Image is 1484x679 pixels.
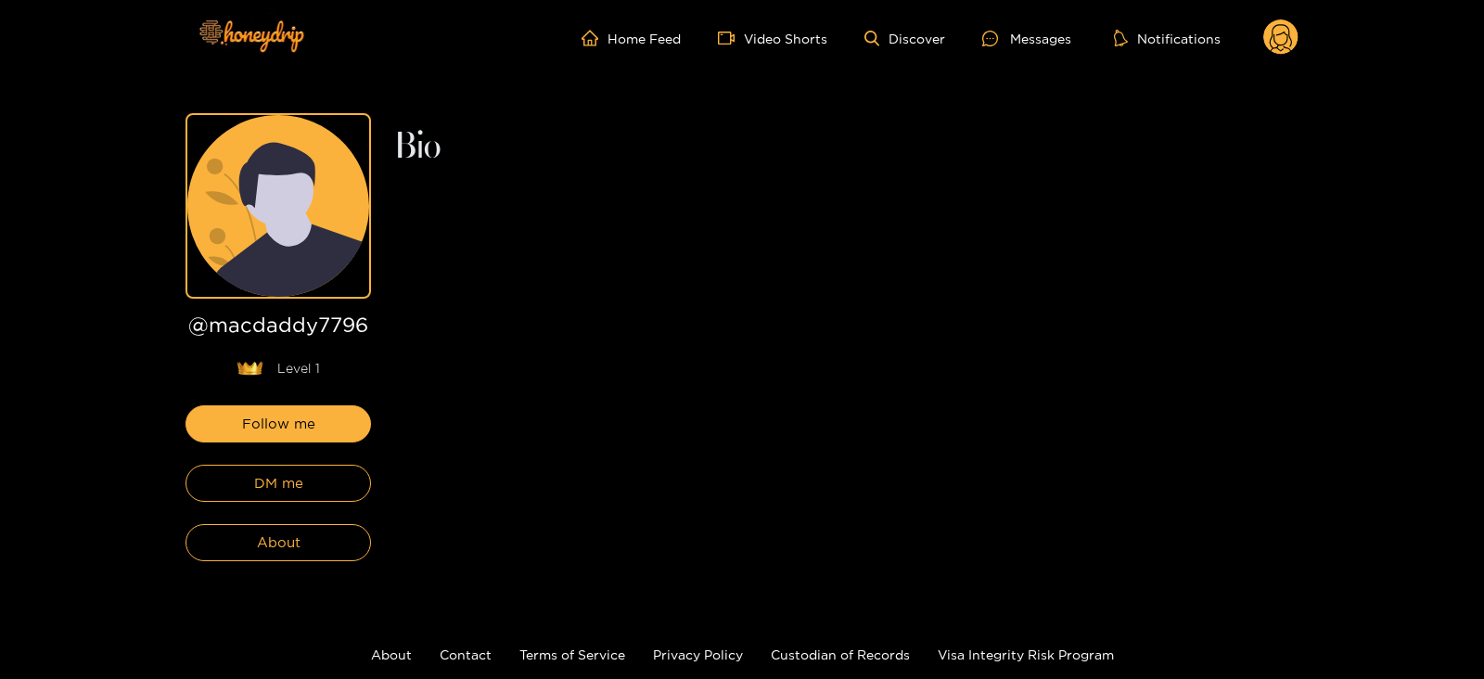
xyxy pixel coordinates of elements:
[582,30,608,46] span: home
[254,472,303,494] span: DM me
[277,359,320,378] span: Level 1
[718,30,827,46] a: Video Shorts
[653,647,743,661] a: Privacy Policy
[771,647,910,661] a: Custodian of Records
[1108,29,1226,47] button: Notifications
[718,30,744,46] span: video-camera
[393,132,1298,163] h2: Bio
[582,30,681,46] a: Home Feed
[257,532,301,554] span: About
[864,31,945,46] a: Discover
[185,405,371,442] button: Follow me
[185,314,371,344] h1: @ macdaddy7796
[371,647,412,661] a: About
[519,647,625,661] a: Terms of Service
[440,647,492,661] a: Contact
[938,647,1114,661] a: Visa Integrity Risk Program
[982,28,1071,49] div: Messages
[185,465,371,502] button: DM me
[237,361,263,376] img: lavel grade
[242,413,315,435] span: Follow me
[185,524,371,561] button: About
